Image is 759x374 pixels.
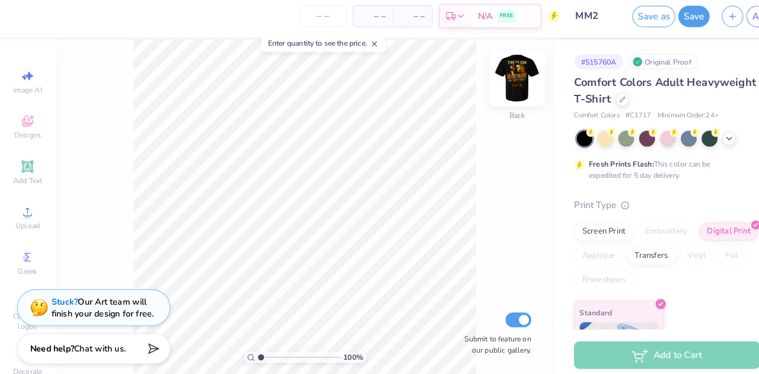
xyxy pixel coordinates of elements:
[607,244,654,262] div: Transfers
[556,197,735,210] div: Print Type
[548,9,606,33] input: Untitled Design
[556,268,613,286] div: Rhinestones
[12,360,41,370] span: Decorate
[677,220,734,238] div: Digital Print
[463,15,477,27] span: N/A
[477,57,524,104] img: Back
[561,302,592,314] span: Standard
[728,14,741,28] span: AG
[722,11,747,31] a: AG
[658,244,691,262] div: Vinyl
[636,112,696,122] span: Minimum Order: 24 +
[333,346,352,356] span: 100 %
[72,337,122,349] span: Chat with us.
[13,88,41,97] span: Image AI
[556,78,732,108] span: Comfort Colors Adult Heavyweight T-Shirt
[29,337,72,349] strong: Need help?
[18,263,36,273] span: Greek
[656,11,687,31] button: Save
[50,292,75,303] strong: Stuck?
[14,132,40,141] span: Designs
[556,112,599,122] span: Comfort Colors
[50,292,149,314] div: Our Art team will finish your design for free.
[570,159,633,169] strong: Fresh Prints Flash:
[289,10,336,31] input: – –
[612,11,653,31] button: Save as
[609,57,675,72] div: Original Proof
[493,112,508,123] div: Back
[484,17,496,25] span: FREE
[556,220,613,238] div: Screen Print
[12,175,41,185] span: Add Text
[570,159,716,180] div: This color can be expedited for 5 day delivery.
[443,328,514,349] label: Submit to feature on our public gallery.
[253,39,373,55] div: Enter quantity to see the price.
[556,244,603,262] div: Applique
[6,307,47,326] span: Clipart & logos
[694,244,722,262] div: Foil
[605,112,630,122] span: # C1717
[349,15,373,27] span: – –
[15,219,39,229] span: Upload
[617,220,673,238] div: Embroidery
[556,57,603,72] div: # 515760A
[387,15,411,27] span: – –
